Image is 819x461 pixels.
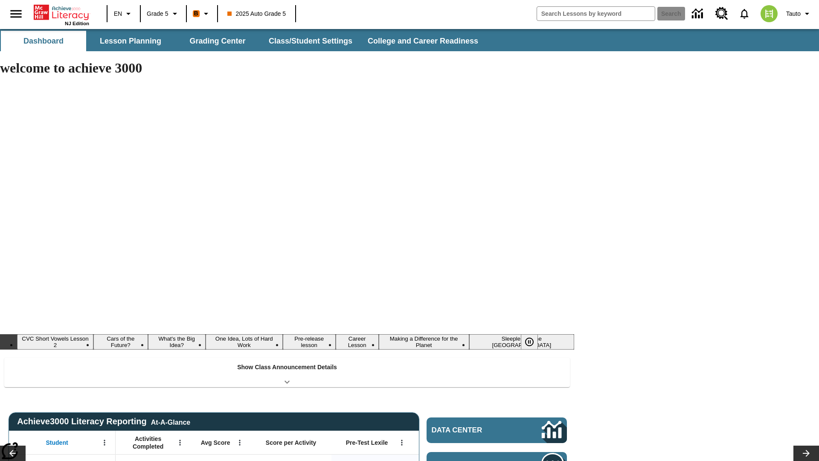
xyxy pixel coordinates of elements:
a: Data Center [687,2,710,26]
div: Pause [521,334,546,350]
button: Grade: Grade 5, Select a grade [143,6,183,21]
button: Lesson carousel, Next [793,446,819,461]
button: Open Menu [233,436,246,449]
button: Profile/Settings [783,6,816,21]
span: Data Center [432,426,512,435]
button: Slide 2 Cars of the Future? [93,334,148,350]
div: Show Class Announcement Details [4,358,570,387]
div: At-A-Glance [151,417,190,426]
input: search field [537,7,655,20]
a: Data Center [427,417,567,443]
button: Slide 7 Making a Difference for the Planet [379,334,469,350]
p: Show Class Announcement Details [237,363,337,372]
span: Grade 5 [147,9,168,18]
button: Open side menu [3,1,29,26]
img: avatar image [761,5,778,22]
button: Slide 4 One Idea, Lots of Hard Work [206,334,283,350]
span: Achieve3000 Literacy Reporting [17,417,190,426]
button: College and Career Readiness [361,31,485,51]
button: Grading Center [175,31,260,51]
span: Score per Activity [266,439,317,446]
button: Language: EN, Select a language [110,6,137,21]
div: Home [34,3,89,26]
a: Resource Center, Will open in new tab [710,2,733,25]
button: Slide 6 Career Lesson [336,334,379,350]
button: Open Menu [174,436,186,449]
span: Activities Completed [120,435,176,450]
button: Open Menu [98,436,111,449]
button: Slide 1 CVC Short Vowels Lesson 2 [17,334,93,350]
button: Dashboard [1,31,86,51]
span: EN [114,9,122,18]
button: Class/Student Settings [262,31,359,51]
span: Student [46,439,68,446]
button: Lesson Planning [88,31,173,51]
button: Slide 8 Sleepless in the Animal Kingdom [469,334,574,350]
a: Home [34,4,89,21]
button: Slide 5 Pre-release lesson [283,334,336,350]
span: B [194,8,198,19]
span: NJ Edition [65,21,89,26]
button: Boost Class color is orange. Change class color [189,6,215,21]
button: Open Menu [395,436,408,449]
a: Notifications [733,3,755,25]
span: Tauto [786,9,801,18]
button: Pause [521,334,538,350]
span: 2025 Auto Grade 5 [227,9,286,18]
button: Select a new avatar [755,3,783,25]
span: Pre-Test Lexile [346,439,388,446]
button: Slide 3 What's the Big Idea? [148,334,206,350]
span: Avg Score [201,439,230,446]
